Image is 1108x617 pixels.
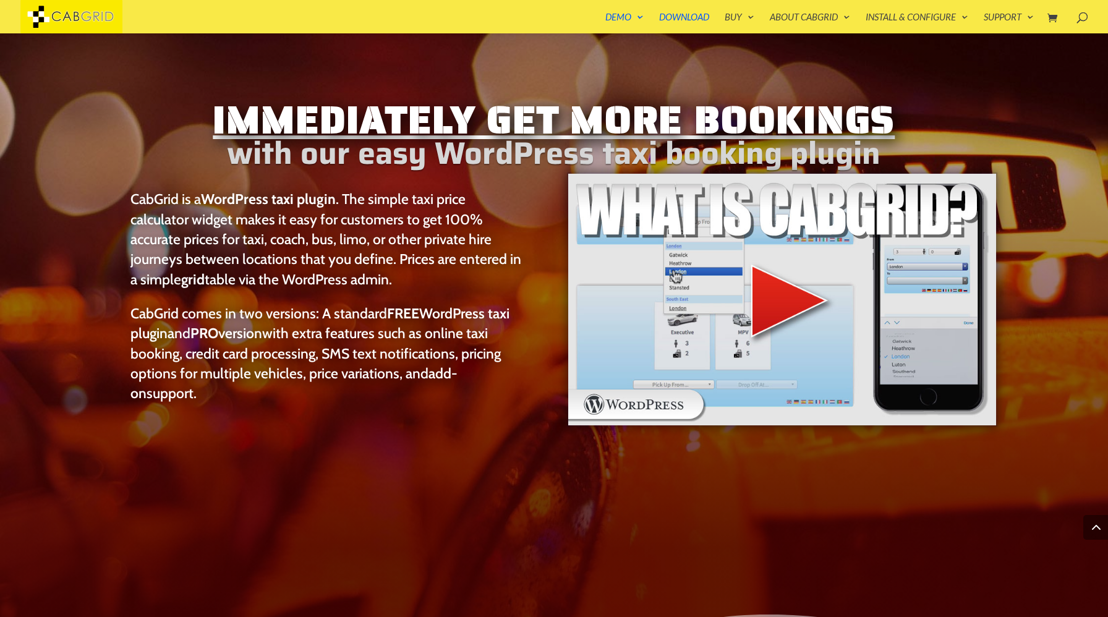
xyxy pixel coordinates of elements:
[130,305,509,342] a: FREEWordPress taxi plugin
[20,9,122,22] a: CabGrid Taxi Plugin
[984,12,1034,33] a: Support
[190,325,218,342] strong: PRO
[190,325,262,342] a: PROversion
[201,190,336,208] strong: WordPress taxi plugin
[725,12,754,33] a: Buy
[866,12,968,33] a: Install & Configure
[567,172,997,426] img: WordPress taxi booking plugin Intro Video
[770,12,850,33] a: About CabGrid
[111,100,997,147] h1: Immediately Get More Bookings
[130,304,522,404] p: CabGrid comes in two versions: A standard and with extra features such as online taxi booking, cr...
[387,305,419,322] strong: FREE
[567,417,997,429] a: WordPress taxi booking plugin Intro Video
[130,189,522,304] p: CabGrid is a . The simple taxi price calculator widget makes it easy for customers to get 100% ac...
[605,12,644,33] a: Demo
[659,12,709,33] a: Download
[111,147,997,166] h2: with our easy WordPress taxi booking plugin
[181,271,205,288] strong: grid
[130,365,458,402] a: add-on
